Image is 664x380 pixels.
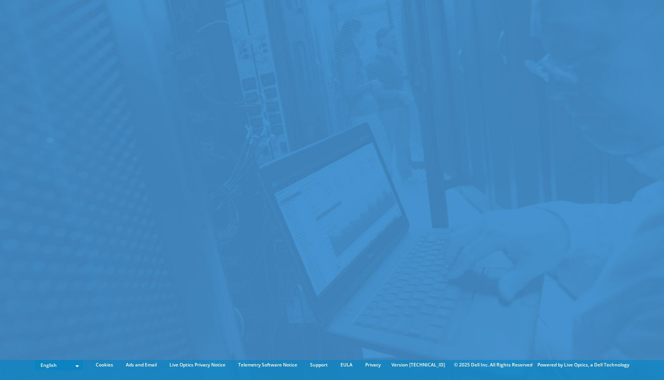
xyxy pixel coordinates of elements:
[335,361,358,369] a: EULA
[120,361,163,369] a: Ads and Email
[450,361,536,369] li: © 2025 Dell Inc. All Rights Reserved
[232,361,303,369] a: Telemetry Software Notice
[388,361,449,369] li: Version [TECHNICAL_ID]
[359,361,386,369] a: Privacy
[164,361,231,369] a: Live Optics Privacy Notice
[537,361,629,369] li: Powered by Live Optics, a Dell Technology
[90,361,119,369] a: Cookies
[304,361,334,369] a: Support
